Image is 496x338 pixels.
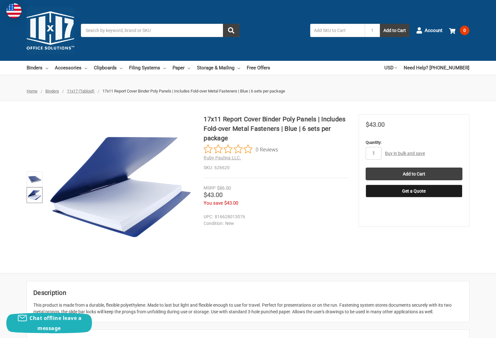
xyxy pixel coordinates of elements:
h2: Description [33,288,463,297]
a: Binders [27,61,48,75]
img: 17x11 Report Cover Binder Poly Panels | Includes Fold-over Metal Fasteners | Blue | 6 sets per pa... [48,114,193,260]
span: You save [204,200,223,206]
dt: Condition: [204,220,224,227]
span: 0 [460,26,469,35]
button: Get a Quote [366,185,462,197]
div: This product is made from a durable, flexible polyethylene. Made to last but light and flexible e... [33,302,463,315]
a: Filing Systems [129,61,166,75]
iframe: Google Customer Reviews [444,321,496,338]
dd: 816628013076 [204,214,345,220]
a: Storage & Mailing [197,61,240,75]
h1: 17x11 Report Cover Binder Poly Panels | Includes Fold-over Metal Fasteners | Blue | 6 sets per pa... [204,114,348,143]
span: $43.00 [224,200,238,206]
button: Add to Cart [380,24,409,37]
img: 17x11 Report Cover Binder Poly Panels | Includes Fold-over Metal Fasteners | Blue | 6 sets per pa... [28,172,42,186]
span: 0 Reviews [256,144,278,154]
a: USD [384,61,397,75]
img: 17x11 Report Cover Binder Poly Panels | Includes Fold-over Metal Fasteners | Blue | 6 sets per pa... [28,188,42,202]
span: $86.00 [217,185,231,191]
a: 11x17 (Tabloid) [67,89,95,93]
div: MSRP [204,185,216,191]
input: Add SKU to Cart [310,24,365,37]
a: Need Help? [PHONE_NUMBER] [404,61,469,75]
span: $43.00 [366,121,385,128]
span: Chat offline leave a message [29,315,82,332]
img: 11x17.com [27,7,74,54]
span: 17x11 Report Cover Binder Poly Panels | Includes Fold-over Metal Fasteners | Blue | 6 sets per pa... [102,89,285,93]
a: Accessories [55,61,87,75]
a: Buy in bulk and save [385,151,425,156]
a: Binders [45,89,59,93]
img: duty and tax information for United States [6,3,22,18]
a: Free Offers [247,61,270,75]
a: Clipboards [94,61,122,75]
button: Chat offline leave a message [6,313,92,333]
label: Quantity: [366,139,462,146]
a: Paper [173,61,190,75]
dt: SKU: [204,164,213,171]
a: 0 [449,22,469,39]
dd: New [204,220,345,227]
a: Home [27,89,37,93]
dt: UPC: [204,214,213,220]
dd: 626620 [204,164,348,171]
span: $43.00 [204,191,223,199]
a: Ruby Paulina LLC. [204,155,241,160]
input: Add to Cart [366,168,462,180]
input: Search by keyword, brand or SKU [81,24,239,37]
span: Account [425,27,442,34]
a: Account [416,22,442,39]
button: Rated 0 out of 5 stars from 0 reviews. Jump to reviews. [204,144,278,154]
